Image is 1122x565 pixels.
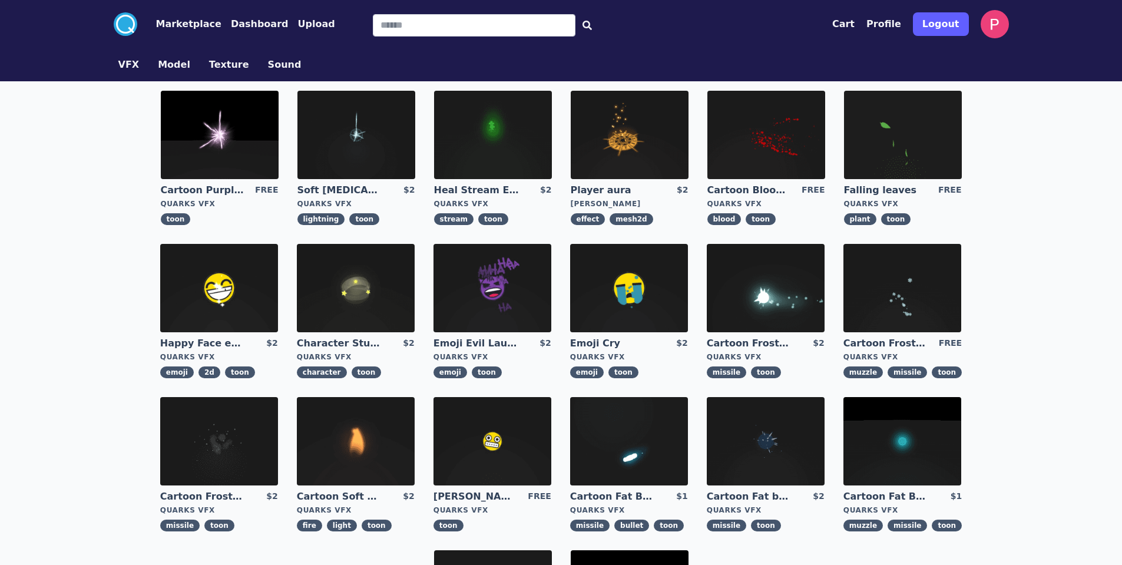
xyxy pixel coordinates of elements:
span: toon [751,520,781,531]
a: Character Stun Effect [297,337,382,350]
img: imgAlt [844,91,962,179]
span: muzzle [843,520,883,531]
div: $2 [676,337,687,350]
span: toon [352,366,382,378]
span: mesh2d [610,213,653,225]
button: Dashboard [231,17,289,31]
a: Upload [288,17,335,31]
span: missile [888,366,927,378]
a: Happy Face emoji [160,337,245,350]
span: toon [204,520,234,531]
span: 2d [198,366,220,378]
span: toon [654,520,684,531]
span: stream [434,213,474,225]
a: Cartoon Purple [MEDICAL_DATA] [161,184,246,197]
div: [PERSON_NAME] [571,199,689,209]
div: $1 [951,490,962,503]
a: Model [148,58,200,72]
span: missile [707,520,746,531]
div: Quarks VFX [160,352,278,362]
div: Quarks VFX [843,352,962,362]
span: fire [297,520,322,531]
a: Player aura [571,184,656,197]
div: Quarks VFX [297,505,415,515]
span: plant [844,213,876,225]
span: toon [472,366,502,378]
div: Quarks VFX [707,352,825,362]
span: missile [888,520,927,531]
div: $2 [677,184,688,197]
span: toon [349,213,379,225]
img: imgAlt [707,244,825,332]
a: Falling leaves [844,184,929,197]
span: toon [362,520,392,531]
a: Cartoon Frost Missile Explosion [160,490,245,503]
img: imgAlt [161,91,279,179]
span: toon [161,213,191,225]
button: VFX [118,58,140,72]
div: $2 [266,490,277,503]
div: Quarks VFX [707,505,825,515]
div: Quarks VFX [433,352,551,362]
span: toon [932,520,962,531]
a: Cartoon Frost Missile [707,337,792,350]
button: Texture [209,58,249,72]
a: Dashboard [221,17,289,31]
span: emoji [433,366,467,378]
button: Logout [913,12,969,36]
button: Upload [297,17,335,31]
a: Cartoon Frost Missile Muzzle Flash [843,337,928,350]
span: blood [707,213,742,225]
button: Cart [832,17,855,31]
span: toon [433,520,464,531]
a: Texture [200,58,259,72]
input: Search [373,14,575,37]
div: Quarks VFX [434,199,552,209]
span: lightning [297,213,345,225]
a: Emoji Cry [570,337,655,350]
div: $2 [813,337,824,350]
div: $2 [540,184,551,197]
span: toon [746,213,776,225]
span: muzzle [843,366,883,378]
button: Profile [866,17,901,31]
img: imgAlt [433,244,551,332]
div: Quarks VFX [843,505,962,515]
span: light [327,520,357,531]
span: toon [225,366,255,378]
div: Quarks VFX [297,199,415,209]
span: missile [570,520,610,531]
span: toon [932,366,962,378]
a: Cartoon Soft CandleLight [297,490,382,503]
button: Marketplace [156,17,221,31]
a: Marketplace [137,17,221,31]
a: [PERSON_NAME] [433,490,518,503]
div: Quarks VFX [433,505,551,515]
div: Quarks VFX [570,352,688,362]
img: imgAlt [570,244,688,332]
div: Quarks VFX [161,199,279,209]
a: VFX [109,58,149,72]
span: missile [160,520,200,531]
span: bullet [614,520,649,531]
img: imgAlt [297,91,415,179]
div: $2 [403,490,414,503]
img: imgAlt [160,397,278,485]
span: toon [751,366,781,378]
div: $2 [540,337,551,350]
img: imgAlt [160,244,278,332]
a: Cartoon Fat Bullet Muzzle Flash [843,490,928,503]
span: toon [478,213,508,225]
a: Cartoon Blood Splash [707,184,792,197]
span: missile [707,366,746,378]
div: FREE [255,184,278,197]
img: imgAlt [570,397,688,485]
div: $1 [676,490,687,503]
img: imgAlt [707,91,825,179]
div: $2 [266,337,277,350]
a: Logout [913,8,969,41]
img: imgAlt [433,397,551,485]
span: effect [571,213,605,225]
img: imgAlt [843,244,961,332]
